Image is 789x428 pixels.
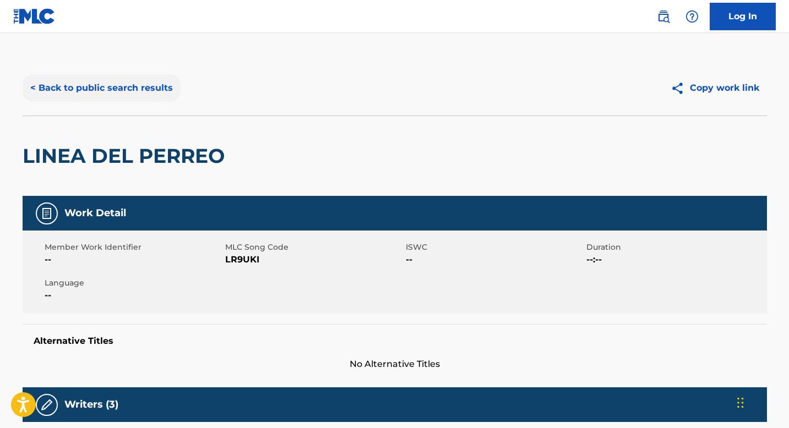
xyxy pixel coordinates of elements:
a: Log In [710,3,776,30]
span: Duration [586,242,764,253]
img: help [685,10,699,23]
span: No Alternative Titles [23,358,767,371]
img: Copy work link [671,81,690,95]
button: < Back to public search results [23,74,181,102]
span: -- [406,253,584,266]
span: LR9UKI [225,253,403,266]
h2: LINEA DEL PERREO [23,144,230,168]
span: -- [45,289,222,302]
img: MLC Logo [13,8,56,24]
span: Language [45,277,222,289]
h5: Work Detail [64,207,126,220]
a: Public Search [652,6,674,28]
img: Work Detail [40,207,53,220]
span: MLC Song Code [225,242,403,253]
span: -- [45,253,222,266]
span: Member Work Identifier [45,242,222,253]
h5: Writers (3) [64,398,118,411]
div: Widget de chat [734,375,789,428]
span: --:-- [586,253,764,266]
img: Writers [40,398,53,411]
img: search [657,10,670,23]
button: Copy work link [663,74,767,102]
span: ISWC [406,242,584,253]
iframe: Chat Widget [734,375,789,428]
div: Help [681,6,703,28]
h5: Alternative Titles [34,336,756,347]
div: Arrastrar [737,386,744,419]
